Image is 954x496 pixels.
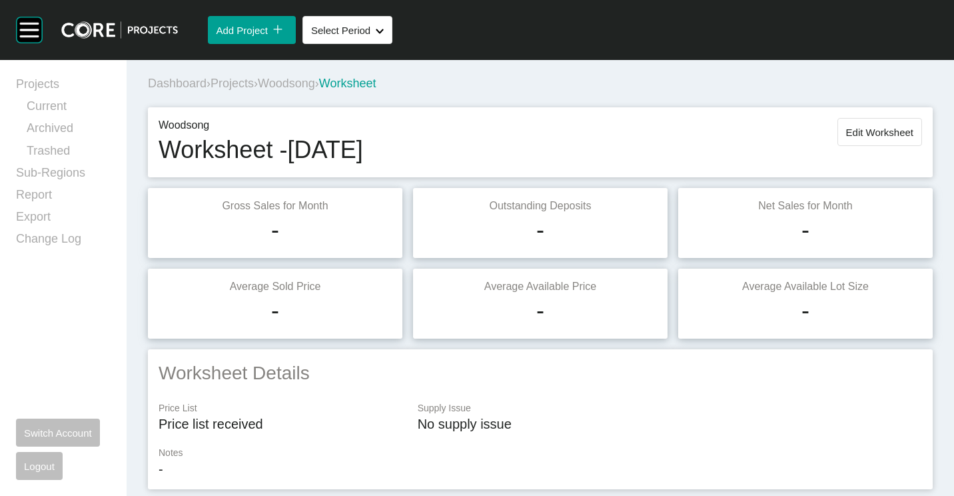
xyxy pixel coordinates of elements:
p: Net Sales for Month [689,199,922,213]
button: Add Project [208,16,296,44]
a: Archived [27,120,111,142]
h1: - [801,294,809,327]
a: Change Log [16,231,111,253]
p: No supply issue [418,415,922,433]
a: Projects [16,76,111,98]
p: Average Available Price [424,279,657,294]
span: Edit Worksheet [846,127,913,138]
span: Logout [24,461,55,472]
a: Export [16,209,111,231]
a: Dashboard [148,77,207,90]
button: Logout [16,452,63,480]
h1: - [801,213,809,247]
span: Worksheet [319,77,376,90]
a: Report [16,187,111,209]
h1: - [271,213,279,247]
button: Select Period [302,16,392,44]
span: › [207,77,211,90]
h1: Worksheet - [DATE] [159,133,363,167]
h1: - [536,213,544,247]
p: Price List [159,402,404,415]
p: Outstanding Deposits [424,199,657,213]
h1: - [536,294,544,327]
span: Select Period [311,25,370,36]
button: Switch Account [16,419,100,447]
p: Average Sold Price [159,279,392,294]
a: Trashed [27,143,111,165]
h1: - [271,294,279,327]
span: Add Project [216,25,268,36]
span: › [315,77,319,90]
img: core-logo-dark.3138cae2.png [61,21,178,39]
span: Switch Account [24,427,92,439]
p: Price list received [159,415,404,433]
a: Woodsong [258,77,315,90]
p: Gross Sales for Month [159,199,392,213]
p: - [159,460,922,479]
p: Supply Issue [418,402,922,415]
h2: Worksheet Details [159,360,922,386]
p: Average Available Lot Size [689,279,922,294]
p: Notes [159,447,922,460]
p: Woodsong [159,118,363,133]
span: › [254,77,258,90]
button: Edit Worksheet [837,118,922,146]
a: Sub-Regions [16,165,111,187]
a: Current [27,98,111,120]
a: Projects [211,77,254,90]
